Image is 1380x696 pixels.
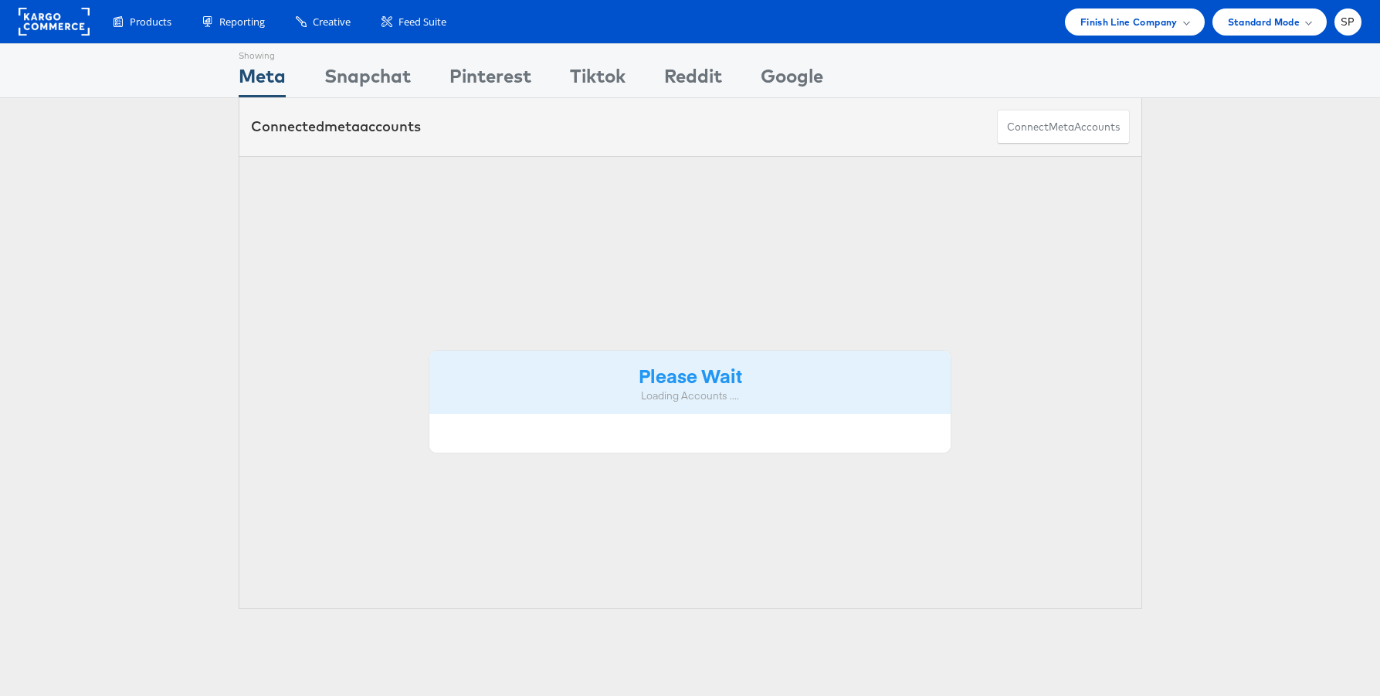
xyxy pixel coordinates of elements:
[324,117,360,135] span: meta
[570,63,626,97] div: Tiktok
[1341,17,1355,27] span: SP
[239,63,286,97] div: Meta
[219,15,265,29] span: Reporting
[130,15,171,29] span: Products
[1080,14,1178,30] span: Finish Line Company
[664,63,722,97] div: Reddit
[761,63,823,97] div: Google
[1228,14,1300,30] span: Standard Mode
[1049,120,1074,134] span: meta
[313,15,351,29] span: Creative
[449,63,531,97] div: Pinterest
[997,110,1130,144] button: ConnectmetaAccounts
[398,15,446,29] span: Feed Suite
[324,63,411,97] div: Snapchat
[239,44,286,63] div: Showing
[639,362,742,388] strong: Please Wait
[441,389,940,403] div: Loading Accounts ....
[251,117,421,137] div: Connected accounts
